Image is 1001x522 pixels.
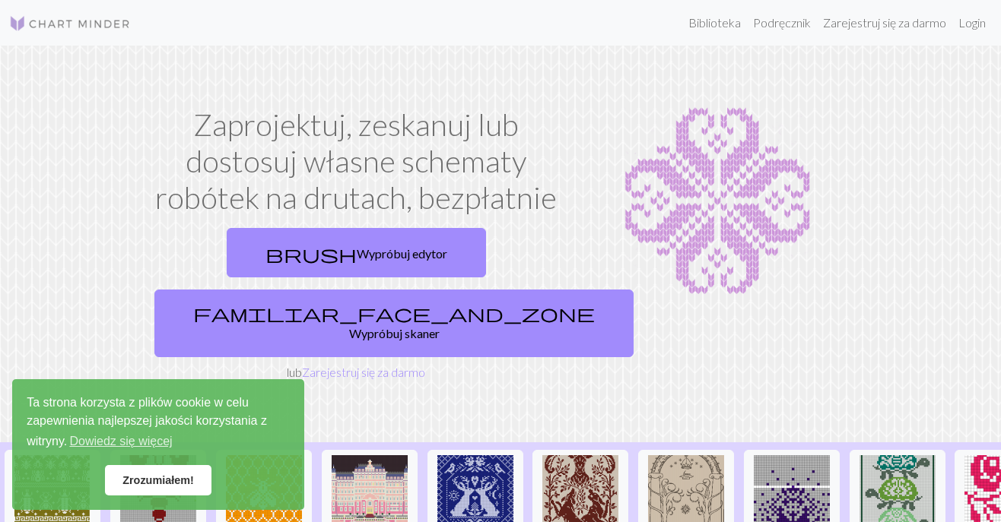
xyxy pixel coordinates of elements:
span: familiar_face_and_zone [193,302,595,324]
a: Zarejestruj się za darmo [302,365,425,379]
div: zgoda na pliki cookie [12,379,304,510]
img: Logo [9,14,131,33]
font: Zaprojektuj, zeskanuj lub dostosuj własne schematy robótek na drutach, bezpłatnie [155,106,557,216]
font: lub [287,365,302,379]
font: Zarejestruj się za darmo [823,15,946,30]
a: dowiedz się więcej o plikach cookie [67,430,175,453]
font: Wypróbuj edytor [357,246,447,261]
a: Biblioteka [682,8,747,38]
img: Przykład wykresu [582,106,853,296]
a: odrzuć komunikat o plikach cookie [105,465,211,495]
a: Login [952,8,992,38]
font: Login [958,15,986,30]
font: Wypróbuj skaner [349,326,440,340]
a: Kopia Grand-Budapest-Hotel-Exterior.jpg [322,484,418,498]
a: Wypróbuj edytor [227,228,486,277]
a: portededurin1.jpg [638,484,734,498]
a: Powtarzające się błędy [5,484,100,498]
font: Ta strona korzysta z plików cookie w celu zapewnienia najlepszej jakości korzystania z witryny. [27,396,267,448]
a: Kopia zanikania [744,484,840,498]
a: Zarejestruj się za darmo [817,8,952,38]
a: Podręcznik [747,8,817,38]
font: Zrozumiałem! [122,474,194,486]
font: Podręcznik [753,15,811,30]
a: żółwie_w_dół.jpg [850,484,945,498]
a: Wypróbuj skaner [154,289,634,357]
a: Märtas [427,484,523,498]
font: Dowiedz się więcej [69,435,172,448]
a: IMG_0917.jpeg [532,484,628,498]
font: Biblioteka [688,15,741,30]
span: brush [265,243,357,264]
